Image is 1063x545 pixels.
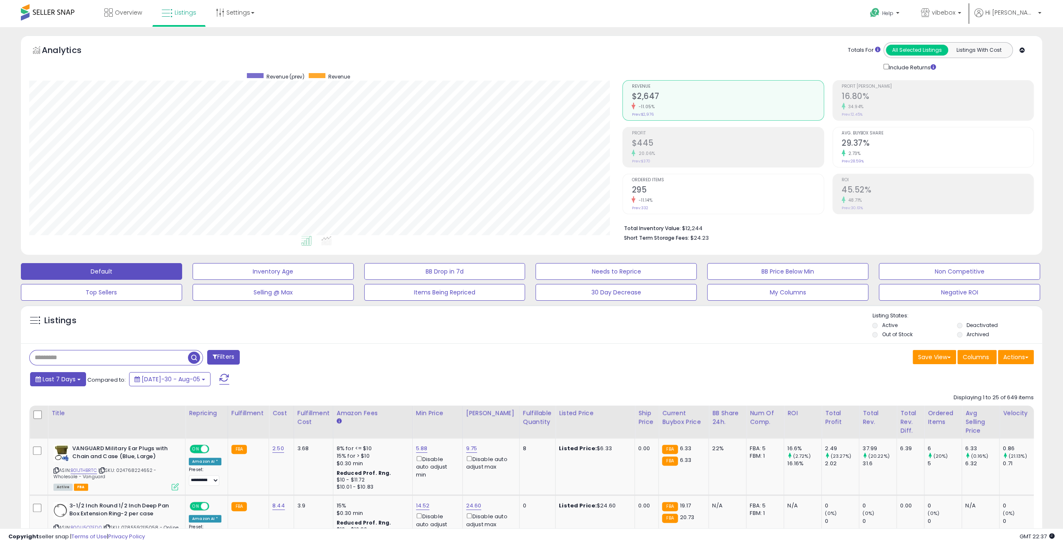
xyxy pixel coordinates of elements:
[108,532,145,540] a: Privacy Policy
[523,409,552,426] div: Fulfillable Quantity
[632,131,823,136] span: Profit
[707,263,868,280] button: BB Price Below Min
[868,453,889,459] small: (20.22%)
[842,91,1033,103] h2: 16.80%
[842,131,1033,136] span: Avg. Buybox Share
[635,104,655,110] small: -11.05%
[877,62,946,72] div: Include Returns
[863,460,896,467] div: 31.6
[662,409,705,426] div: Current Buybox Price
[337,409,409,418] div: Amazon Fees
[364,284,525,301] button: Items Being Repriced
[535,263,697,280] button: Needs to Reprice
[662,514,677,523] small: FBA
[680,502,691,510] span: 19.17
[638,409,655,426] div: Ship Price
[632,185,823,196] h2: 295
[87,376,126,384] span: Compared to:
[707,284,868,301] button: My Columns
[69,502,171,520] b: 3-1/2 Inch Round 1/2 Inch Deep Pan Box Extension Ring-2 per case
[208,503,221,510] span: OFF
[231,445,247,454] small: FBA
[842,84,1033,89] span: Profit [PERSON_NAME]
[74,484,88,491] span: FBA
[1003,517,1037,525] div: 0
[928,409,958,426] div: Ordered Items
[624,234,689,241] b: Short Term Storage Fees:
[466,512,513,528] div: Disable auto adjust max
[297,445,327,452] div: 3.68
[750,445,777,452] div: FBA: 5
[189,409,224,418] div: Repricing
[231,502,247,511] small: FBA
[189,524,221,543] div: Preset:
[750,510,777,517] div: FBM: 1
[712,445,740,452] div: 22%
[632,112,653,117] small: Prev: $2,976
[842,138,1033,150] h2: 29.37%
[863,445,896,452] div: 37.99
[842,185,1033,196] h2: 45.52%
[416,512,456,536] div: Disable auto adjust min
[71,467,97,474] a: B01JTHBRTC
[845,197,862,203] small: 48.71%
[297,409,330,426] div: Fulfillment Cost
[71,532,107,540] a: Terms of Use
[863,510,874,517] small: (0%)
[842,112,863,117] small: Prev: 12.45%
[466,502,482,510] a: 24.60
[272,409,290,418] div: Cost
[189,458,221,465] div: Amazon AI *
[928,460,962,467] div: 5
[965,460,999,467] div: 6.32
[8,532,39,540] strong: Copyright
[632,138,823,150] h2: $445
[967,322,998,329] label: Deactivated
[957,350,997,364] button: Columns
[635,197,652,203] small: -11.14%
[680,444,692,452] span: 6.33
[750,502,777,510] div: FBA: 5
[190,503,201,510] span: ON
[103,524,178,531] span: | SKU: 0785592115058 - Online
[882,331,912,338] label: Out of Stock
[928,510,939,517] small: (0%)
[231,409,265,418] div: Fulfillment
[971,453,988,459] small: (0.16%)
[337,418,342,425] small: Amazon Fees.
[632,205,648,210] small: Prev: 332
[337,460,406,467] div: $0.30 min
[559,502,597,510] b: Listed Price:
[863,502,896,510] div: 0
[266,73,304,80] span: Revenue (prev)
[638,502,652,510] div: 0.00
[842,205,863,210] small: Prev: 30.61%
[750,409,780,426] div: Num of Comp.
[632,159,650,164] small: Prev: $370
[337,484,406,491] div: $10.01 - $10.83
[825,510,837,517] small: (0%)
[42,44,98,58] h5: Analytics
[337,502,406,510] div: 15%
[825,460,859,467] div: 2.02
[51,409,182,418] div: Title
[825,445,859,452] div: 2.49
[1003,502,1037,510] div: 0
[882,322,897,329] label: Active
[272,444,284,453] a: 2.50
[787,409,818,418] div: ROI
[43,375,76,383] span: Last 7 Days
[1003,409,1033,418] div: Velocity
[825,502,859,510] div: 0
[190,446,201,453] span: ON
[787,502,815,510] div: N/A
[825,409,855,426] div: Total Profit
[680,456,692,464] span: 6.33
[193,263,354,280] button: Inventory Age
[632,178,823,183] span: Ordered Items
[680,513,695,521] span: 20.73
[30,372,86,386] button: Last 7 Days
[53,467,156,479] span: | SKU: 024768224652 - Wholesale - Vanguard
[189,515,221,522] div: Amazon AI *
[662,445,677,454] small: FBA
